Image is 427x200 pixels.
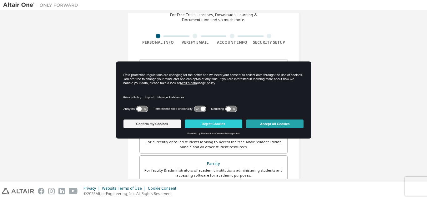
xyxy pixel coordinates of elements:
img: instagram.svg [48,188,55,194]
p: © 2025 Altair Engineering, Inc. All Rights Reserved. [83,191,180,196]
div: Privacy [83,186,102,191]
img: altair_logo.svg [2,188,34,194]
div: For faculty & administrators of academic institutions administering students and accessing softwa... [143,168,284,178]
div: Verify Email [177,40,214,45]
div: Personal Info [139,40,177,45]
img: facebook.svg [38,188,44,194]
div: Security Setup [251,40,288,45]
div: Website Terms of Use [102,186,148,191]
div: For Free Trials, Licenses, Downloads, Learning & Documentation and so much more. [170,12,257,22]
img: Altair One [3,2,81,8]
div: Cookie Consent [148,186,180,191]
img: linkedin.svg [58,188,65,194]
div: Account Info [213,40,251,45]
div: For currently enrolled students looking to access the free Altair Student Edition bundle and all ... [143,139,284,149]
img: youtube.svg [69,188,78,194]
div: Faculty [143,159,284,168]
